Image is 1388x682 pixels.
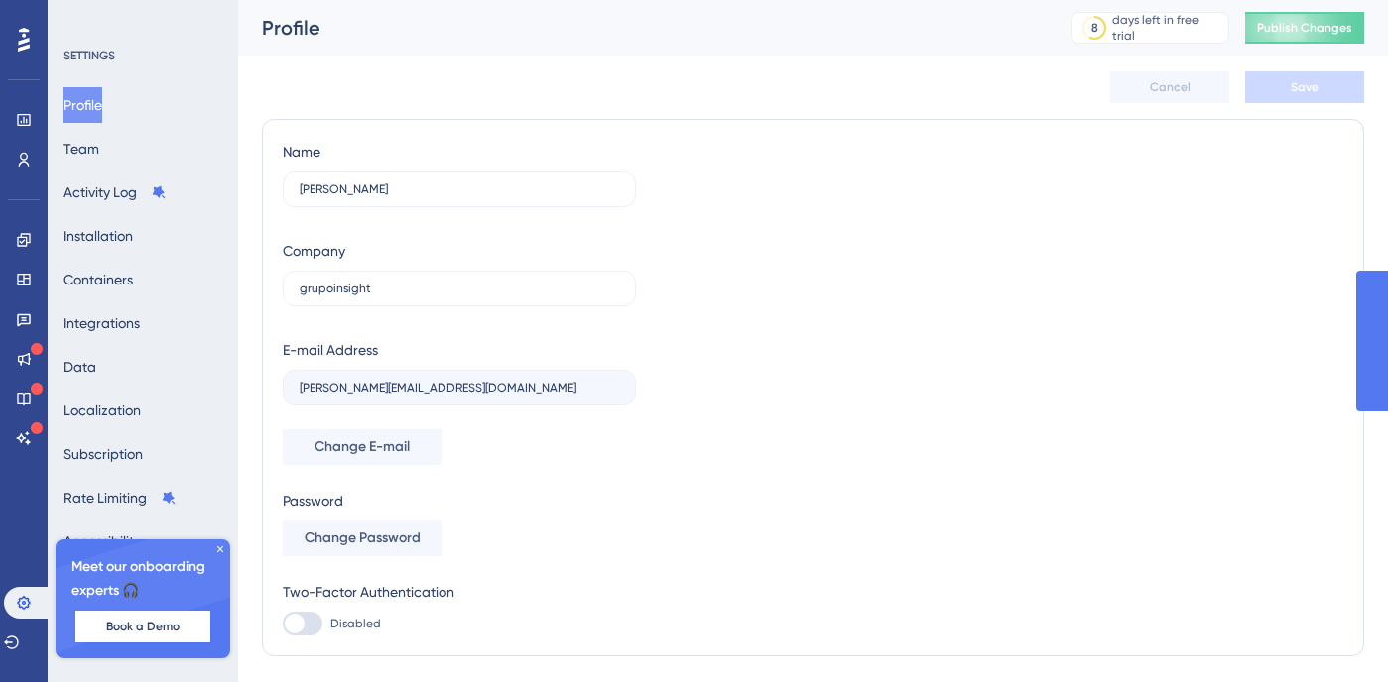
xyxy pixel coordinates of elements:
[63,262,133,297] button: Containers
[315,435,410,459] span: Change E-mail
[283,580,636,604] div: Two-Factor Authentication
[300,182,619,196] input: Name Surname
[1112,12,1222,44] div: days left in free trial
[71,555,214,603] span: Meet our onboarding experts 🎧
[1305,604,1364,663] iframe: UserGuiding AI Assistant Launcher
[283,338,378,362] div: E-mail Address
[283,429,442,465] button: Change E-mail
[75,611,210,642] button: Book a Demo
[63,480,177,515] button: Rate Limiting
[63,48,224,63] div: SETTINGS
[63,131,99,167] button: Team
[1257,20,1352,36] span: Publish Changes
[283,520,442,556] button: Change Password
[63,523,141,559] button: Accessibility
[63,305,140,341] button: Integrations
[63,87,102,123] button: Profile
[283,239,345,263] div: Company
[300,282,619,295] input: Company Name
[1091,20,1098,36] div: 8
[63,349,96,385] button: Data
[300,381,619,395] input: E-mail Address
[283,140,320,164] div: Name
[330,616,381,631] span: Disabled
[106,619,180,634] span: Book a Demo
[63,174,167,210] button: Activity Log
[1291,79,1319,95] span: Save
[1110,71,1229,103] button: Cancel
[283,489,636,512] div: Password
[1245,71,1364,103] button: Save
[1245,12,1364,44] button: Publish Changes
[63,218,133,254] button: Installation
[262,14,1021,42] div: Profile
[1150,79,1191,95] span: Cancel
[63,393,141,428] button: Localization
[63,436,143,472] button: Subscription
[305,526,421,550] span: Change Password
